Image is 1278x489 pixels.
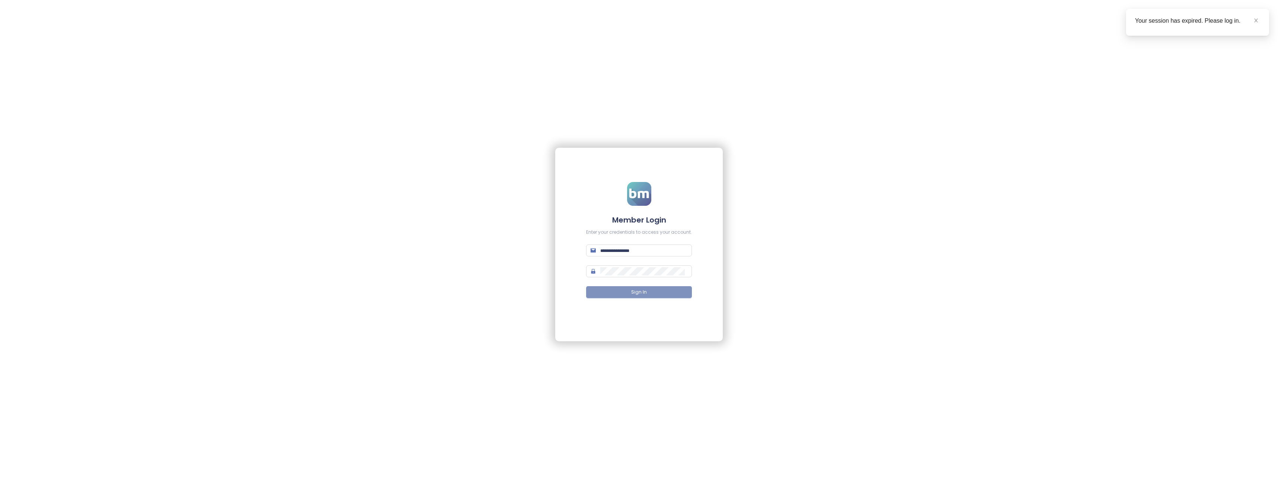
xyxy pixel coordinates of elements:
span: mail [591,248,596,253]
span: close [1253,18,1259,23]
span: lock [591,269,596,274]
div: Enter your credentials to access your account. [586,229,692,236]
span: Sign In [631,289,647,296]
div: Your session has expired. Please log in. [1135,16,1260,25]
button: Sign In [586,286,692,298]
img: logo [627,182,651,206]
h4: Member Login [586,215,692,225]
